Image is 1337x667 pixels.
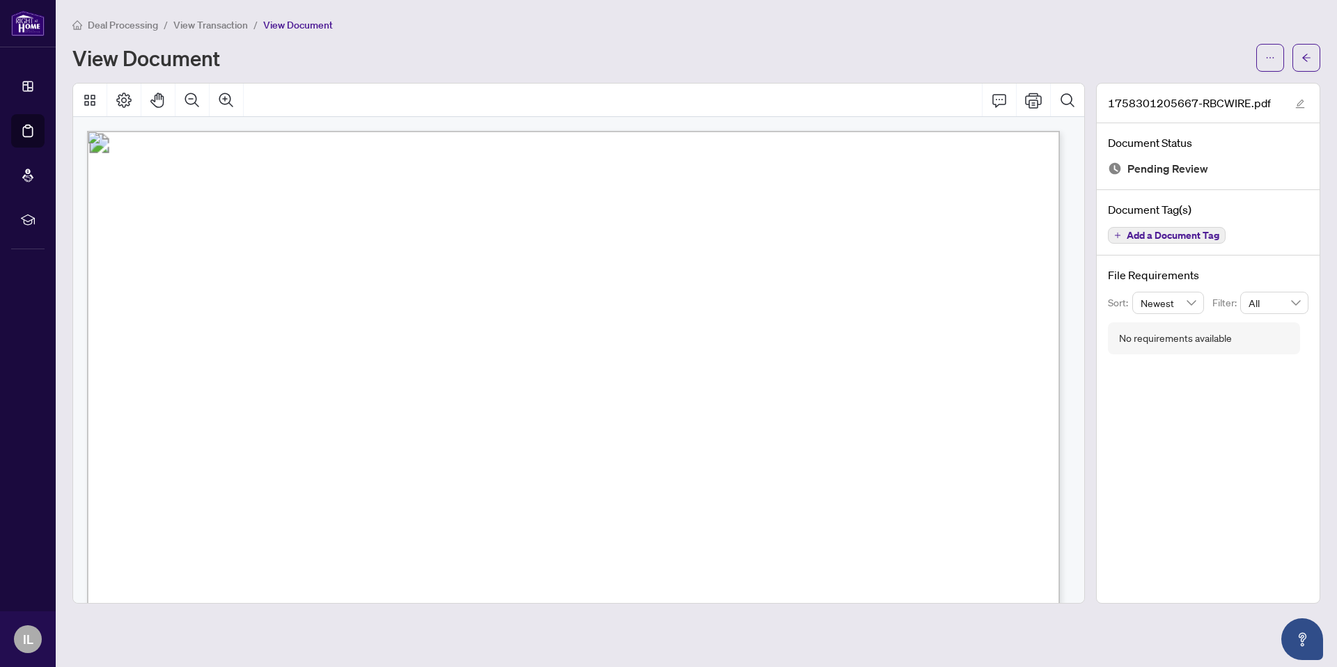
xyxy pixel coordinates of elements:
[1108,267,1308,283] h4: File Requirements
[164,17,168,33] li: /
[1127,159,1208,178] span: Pending Review
[72,20,82,30] span: home
[23,629,33,649] span: IL
[1265,53,1275,63] span: ellipsis
[173,19,248,31] span: View Transaction
[88,19,158,31] span: Deal Processing
[1212,295,1240,311] p: Filter:
[1119,331,1232,346] div: No requirements available
[1108,95,1271,111] span: 1758301205667-RBCWIRE.pdf
[1281,618,1323,660] button: Open asap
[1108,134,1308,151] h4: Document Status
[1108,295,1132,311] p: Sort:
[1127,230,1219,240] span: Add a Document Tag
[11,10,45,36] img: logo
[263,19,333,31] span: View Document
[253,17,258,33] li: /
[1141,292,1196,313] span: Newest
[1301,53,1311,63] span: arrow-left
[1108,227,1226,244] button: Add a Document Tag
[1114,232,1121,239] span: plus
[1295,99,1305,109] span: edit
[72,47,220,69] h1: View Document
[1108,162,1122,175] img: Document Status
[1249,292,1300,313] span: All
[1108,201,1308,218] h4: Document Tag(s)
